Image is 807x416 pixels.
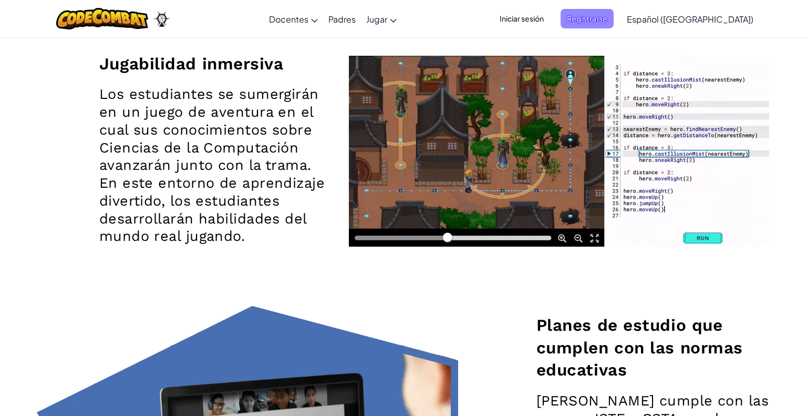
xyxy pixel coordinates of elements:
a: Jugar [361,5,402,33]
img: CodeCombat logo [56,8,148,29]
span: Docentes [269,14,308,25]
a: Docentes [264,5,323,33]
p: Los estudiantes se sumergirán en un juego de aventura en el cual sus conocimientos sobre Ciencias... [99,86,333,246]
span: Jugar [366,14,387,25]
button: Iniciar sesión [493,9,550,28]
a: Padres [323,5,361,33]
h2: Planes de estudio que cumplen con las normas educativas [536,314,770,382]
a: Español ([GEOGRAPHIC_DATA]) [622,5,759,33]
h2: Jugabilidad inmersiva [99,53,333,76]
img: Ozaria [153,11,170,27]
span: Español ([GEOGRAPHIC_DATA]) [627,14,753,25]
button: Registrarse [561,9,614,28]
